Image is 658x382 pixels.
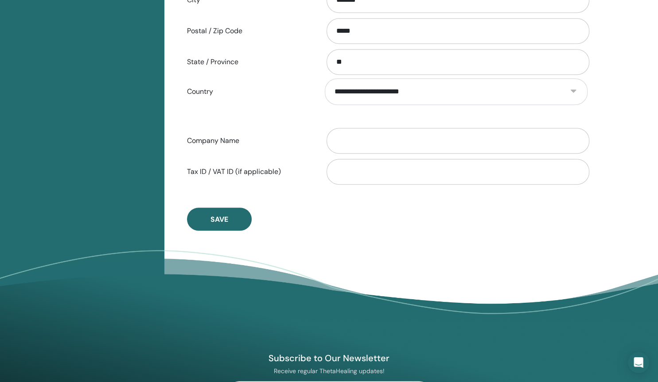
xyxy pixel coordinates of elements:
[180,54,318,70] label: State / Province
[180,132,318,149] label: Company Name
[227,352,432,364] h4: Subscribe to Our Newsletter
[180,83,318,100] label: Country
[180,23,318,39] label: Postal / Zip Code
[227,367,432,375] p: Receive regular ThetaHealing updates!
[187,208,252,231] button: Save
[210,215,228,224] span: Save
[628,352,649,373] div: Open Intercom Messenger
[180,163,318,180] label: Tax ID / VAT ID (if applicable)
